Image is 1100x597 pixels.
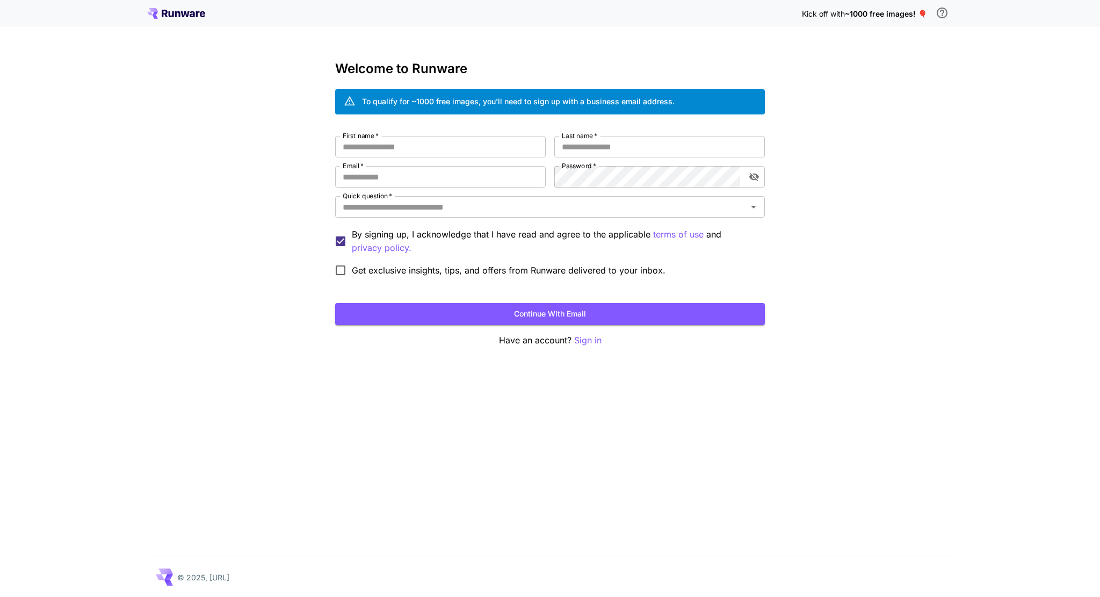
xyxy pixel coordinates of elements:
[335,334,765,347] p: Have an account?
[931,2,953,24] button: In order to qualify for free credit, you need to sign up with a business email address and click ...
[744,167,764,186] button: toggle password visibility
[653,228,704,241] p: terms of use
[343,191,392,200] label: Quick question
[653,228,704,241] button: By signing up, I acknowledge that I have read and agree to the applicable and privacy policy.
[343,161,364,170] label: Email
[177,572,229,583] p: © 2025, [URL]
[746,199,761,214] button: Open
[362,96,675,107] div: To qualify for ~1000 free images, you’ll need to sign up with a business email address.
[352,241,411,255] button: By signing up, I acknowledge that I have read and agree to the applicable terms of use and
[562,161,596,170] label: Password
[574,334,602,347] button: Sign in
[343,131,379,140] label: First name
[845,9,927,18] span: ~1000 free images! 🎈
[352,264,665,277] span: Get exclusive insights, tips, and offers from Runware delivered to your inbox.
[335,61,765,76] h3: Welcome to Runware
[352,228,756,255] p: By signing up, I acknowledge that I have read and agree to the applicable and
[562,131,597,140] label: Last name
[335,303,765,325] button: Continue with email
[352,241,411,255] p: privacy policy.
[802,9,845,18] span: Kick off with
